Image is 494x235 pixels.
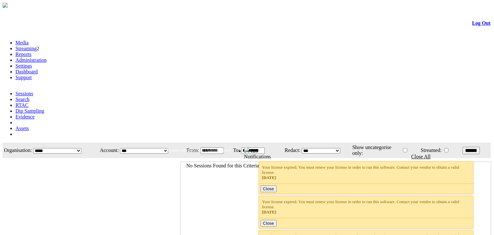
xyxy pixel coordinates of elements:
[15,91,33,96] a: Sessions
[15,63,32,69] a: Settings
[15,126,29,131] a: Assets
[251,148,258,154] span: 128
[15,97,30,102] a: Search
[261,220,277,227] button: Close
[3,3,8,8] img: arrow-3.png
[472,20,490,26] a: Log Out
[15,75,32,80] a: Support
[15,46,37,51] a: Streaming
[244,147,249,153] img: bell25.png
[37,46,39,51] span: 2
[15,69,38,74] a: Dashboard
[15,52,32,57] a: Reports
[15,40,29,45] a: Media
[150,148,231,153] span: Welcome, System Administrator (Administrator)
[261,185,277,192] button: Close
[95,143,119,157] td: Account:
[15,102,28,108] a: RTAC
[15,108,44,114] a: Dip Sampling
[262,165,470,180] div: Your license expired. You must renew your license in order to run this software. Contact your ven...
[244,154,478,160] div: Notifications
[262,199,470,215] div: Your license expired. You must renew your license in order to run this software. Contact your ven...
[15,57,47,63] a: Administration
[15,114,35,119] a: Evidence
[411,154,431,159] a: Close All
[3,143,32,157] td: Organisation:
[262,175,276,180] span: [DATE]
[262,210,276,214] span: [DATE]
